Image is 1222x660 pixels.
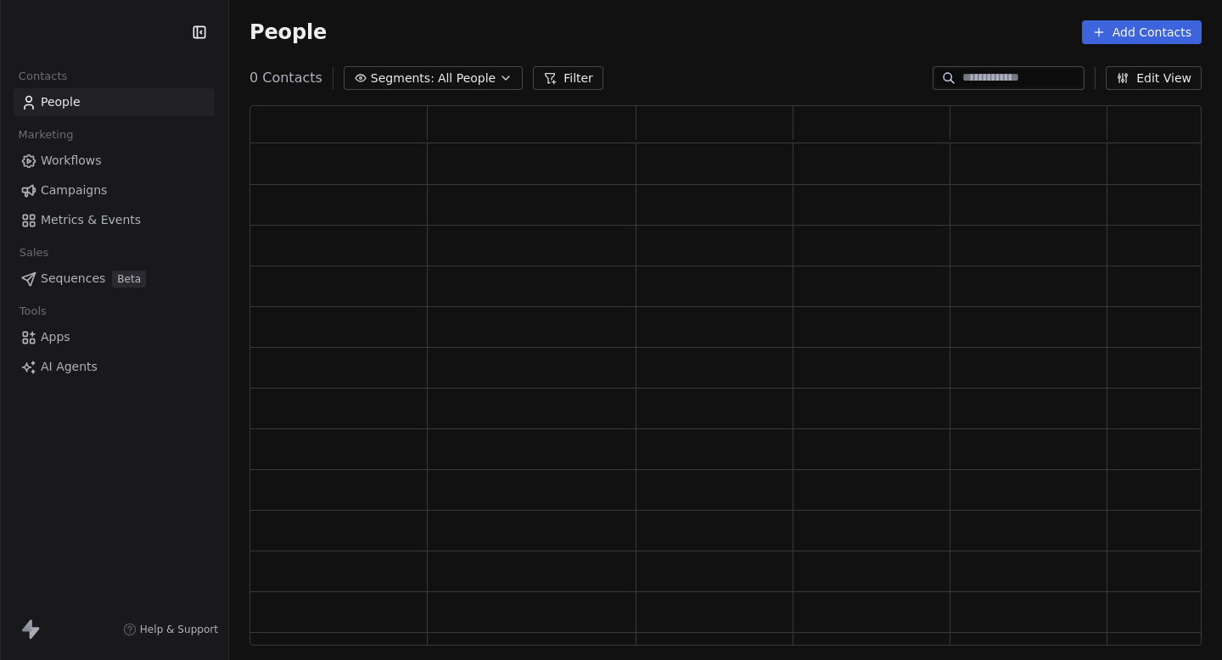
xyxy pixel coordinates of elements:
span: People [249,20,327,45]
span: Segments: [371,70,434,87]
a: Metrics & Events [14,206,215,234]
span: Apps [41,328,70,346]
button: Add Contacts [1082,20,1202,44]
span: All People [438,70,496,87]
span: 0 Contacts [249,68,322,88]
a: Help & Support [123,623,218,636]
span: People [41,93,81,111]
span: Sales [12,240,56,266]
a: SequencesBeta [14,265,215,293]
a: People [14,88,215,116]
span: Beta [112,271,146,288]
a: Workflows [14,147,215,175]
a: Campaigns [14,176,215,204]
span: Help & Support [140,623,218,636]
span: Metrics & Events [41,211,141,229]
a: AI Agents [14,353,215,381]
span: Marketing [11,122,81,148]
a: Apps [14,323,215,351]
span: Workflows [41,152,102,170]
button: Edit View [1106,66,1202,90]
span: Tools [12,299,53,324]
span: Sequences [41,270,105,288]
span: Campaigns [41,182,107,199]
span: AI Agents [41,358,98,376]
button: Filter [533,66,603,90]
span: Contacts [11,64,75,89]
